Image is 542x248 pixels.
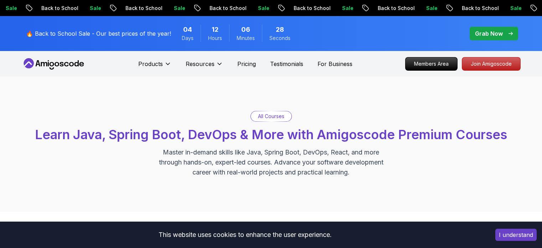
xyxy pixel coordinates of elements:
[406,57,457,70] p: Members Area
[258,113,284,120] p: All Courses
[138,60,171,74] button: Products
[151,147,391,177] p: Master in-demand skills like Java, Spring Boot, DevOps, React, and more through hands-on, expert-...
[318,60,352,68] a: For Business
[35,127,507,142] span: Learn Java, Spring Boot, DevOps & More with Amigoscode Premium Courses
[462,57,520,70] p: Join Amigoscode
[495,229,537,241] button: Accept cookies
[420,5,443,12] p: Sale
[204,5,252,12] p: Back to School
[120,5,168,12] p: Back to School
[456,5,505,12] p: Back to School
[288,5,336,12] p: Back to School
[336,5,359,12] p: Sale
[186,60,223,74] button: Resources
[84,5,107,12] p: Sale
[168,5,191,12] p: Sale
[208,35,222,42] span: Hours
[186,60,215,68] p: Resources
[276,25,284,35] span: 28 Seconds
[36,5,84,12] p: Back to School
[475,29,503,38] p: Grab Now
[183,25,192,35] span: 4 Days
[138,60,163,68] p: Products
[252,5,275,12] p: Sale
[270,60,303,68] a: Testimonials
[269,35,290,42] span: Seconds
[5,227,485,243] div: This website uses cookies to enhance the user experience.
[462,57,521,71] a: Join Amigoscode
[212,25,218,35] span: 12 Hours
[241,25,250,35] span: 6 Minutes
[237,60,256,68] a: Pricing
[182,35,193,42] span: Days
[237,35,255,42] span: Minutes
[26,29,171,38] p: 🔥 Back to School Sale - Our best prices of the year!
[372,5,420,12] p: Back to School
[405,57,458,71] a: Members Area
[505,5,527,12] p: Sale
